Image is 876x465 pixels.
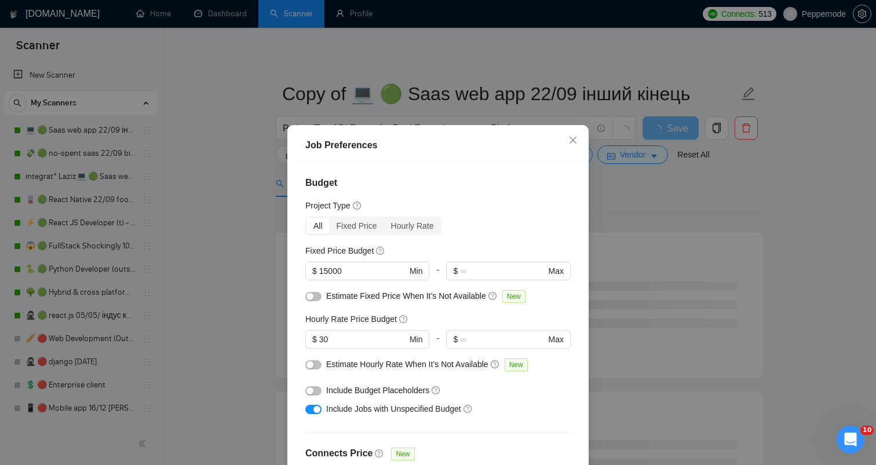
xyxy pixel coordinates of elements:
[353,201,362,210] span: question-circle
[375,449,384,458] span: question-circle
[432,386,441,395] span: question-circle
[319,333,407,346] input: 0
[505,358,528,371] span: New
[319,265,407,277] input: 0
[460,265,546,277] input: ∞
[326,291,486,301] span: Estimate Fixed Price When It’s Not Available
[502,290,525,303] span: New
[312,333,317,346] span: $
[488,291,498,301] span: question-circle
[453,265,458,277] span: $
[410,265,423,277] span: Min
[376,246,385,255] span: question-circle
[557,125,589,156] button: Close
[306,218,330,234] div: All
[326,404,461,413] span: Include Jobs with Unspecified Budget
[391,448,414,460] span: New
[410,333,423,346] span: Min
[453,333,458,346] span: $
[384,218,441,234] div: Hourly Rate
[312,265,317,277] span: $
[429,330,446,358] div: -
[491,360,500,369] span: question-circle
[305,199,351,212] h5: Project Type
[326,386,429,395] span: Include Budget Placeholders
[326,360,488,369] span: Estimate Hourly Rate When It’s Not Available
[429,262,446,290] div: -
[399,314,408,324] span: question-circle
[837,426,864,453] iframe: Intercom live chat
[549,333,564,346] span: Max
[549,265,564,277] span: Max
[568,136,578,145] span: close
[330,218,384,234] div: Fixed Price
[460,333,546,346] input: ∞
[305,446,373,460] h4: Connects Price
[305,313,397,325] h5: Hourly Rate Price Budget
[463,404,473,413] span: question-circle
[860,426,874,435] span: 10
[305,176,571,190] h4: Budget
[305,244,374,257] h5: Fixed Price Budget
[305,138,571,152] div: Job Preferences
